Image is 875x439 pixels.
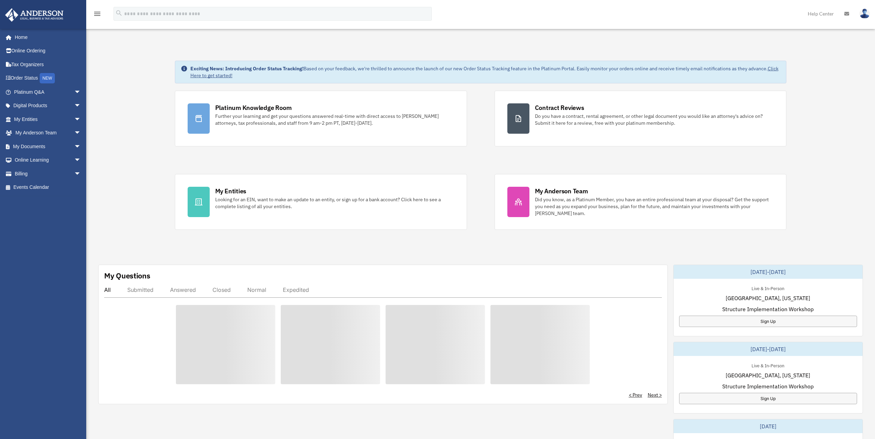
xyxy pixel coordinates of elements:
a: Billingarrow_drop_down [5,167,91,181]
span: arrow_drop_down [74,85,88,99]
div: Platinum Knowledge Room [215,103,292,112]
span: arrow_drop_down [74,99,88,113]
div: Based on your feedback, we're thrilled to announce the launch of our new Order Status Tracking fe... [190,65,781,79]
div: [DATE]-[DATE] [674,342,863,356]
div: Expedited [283,286,309,293]
a: Platinum Q&Aarrow_drop_down [5,85,91,99]
a: Order StatusNEW [5,71,91,85]
div: Further your learning and get your questions answered real-time with direct access to [PERSON_NAM... [215,113,454,126]
a: Online Ordering [5,44,91,58]
div: Answered [170,286,196,293]
a: Click Here to get started! [190,65,778,79]
img: User Pic [859,9,870,19]
div: Closed [212,286,231,293]
div: [DATE]-[DATE] [674,265,863,279]
div: My Questions [104,270,150,281]
div: Did you know, as a Platinum Member, you have an entire professional team at your disposal? Get th... [535,196,774,217]
a: My Anderson Teamarrow_drop_down [5,126,91,140]
span: arrow_drop_down [74,140,88,154]
a: Home [5,30,88,44]
div: Looking for an EIN, want to make an update to an entity, or sign up for a bank account? Click her... [215,196,454,210]
span: [GEOGRAPHIC_DATA], [US_STATE] [726,371,810,379]
div: All [104,286,111,293]
a: My Documentsarrow_drop_down [5,140,91,153]
a: My Entities Looking for an EIN, want to make an update to an entity, or sign up for a bank accoun... [175,174,467,230]
a: My Anderson Team Did you know, as a Platinum Member, you have an entire professional team at your... [495,174,787,230]
span: Structure Implementation Workshop [722,382,814,390]
a: Sign Up [679,393,857,404]
a: menu [93,12,101,18]
div: Do you have a contract, rental agreement, or other legal document you would like an attorney's ad... [535,113,774,126]
div: Submitted [127,286,153,293]
span: arrow_drop_down [74,126,88,140]
a: < Prev [629,391,642,398]
a: Tax Organizers [5,58,91,71]
div: My Entities [215,187,246,195]
div: My Anderson Team [535,187,588,195]
div: [DATE] [674,419,863,433]
div: Normal [247,286,266,293]
a: My Entitiesarrow_drop_down [5,112,91,126]
span: arrow_drop_down [74,167,88,181]
a: Next > [648,391,662,398]
div: Contract Reviews [535,103,584,112]
div: Live & In-Person [746,284,790,292]
a: Contract Reviews Do you have a contract, rental agreement, or other legal document you would like... [495,91,787,146]
a: Digital Productsarrow_drop_down [5,99,91,113]
i: menu [93,10,101,18]
img: Anderson Advisors Platinum Portal [3,8,66,22]
i: search [115,9,123,17]
a: Events Calendar [5,181,91,194]
div: NEW [40,73,55,83]
span: [GEOGRAPHIC_DATA], [US_STATE] [726,294,810,302]
a: Sign Up [679,316,857,327]
a: Online Learningarrow_drop_down [5,153,91,167]
span: arrow_drop_down [74,112,88,126]
strong: Exciting News: Introducing Order Status Tracking! [190,65,304,72]
a: Platinum Knowledge Room Further your learning and get your questions answered real-time with dire... [175,91,467,146]
div: Live & In-Person [746,361,790,369]
span: arrow_drop_down [74,153,88,167]
span: Structure Implementation Workshop [722,305,814,313]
